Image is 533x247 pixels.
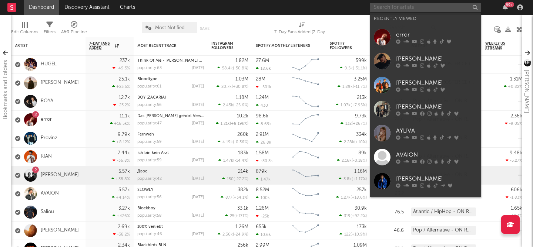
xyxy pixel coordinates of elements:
[370,121,481,145] a: AYLIVA
[234,66,247,71] span: -50.8 %
[89,41,113,50] span: 7-Day Fans Added
[137,133,204,137] div: Fernweh
[256,195,270,200] div: 100k
[289,203,322,222] svg: Chart title
[137,195,162,199] div: popularity: 56
[238,188,248,192] div: 382k
[256,44,311,48] div: Spotify Monthly Listeners
[353,122,366,126] span: +267 %
[396,54,477,63] div: [PERSON_NAME]
[370,193,481,217] a: [PERSON_NAME]
[137,96,166,100] a: BOY (ZACARIA)
[222,176,248,181] div: ( )
[411,207,476,216] div: Atlantic / HipHop - ON ROSTER CE (23)
[256,206,269,211] div: 1.26M
[234,196,247,200] span: +34.1 %
[118,151,130,155] div: 7.44k
[137,59,204,63] div: Think Of Me - Korolova Remix
[1,60,10,119] div: Bookmarks and Folders
[506,158,522,163] div: -5.27 %
[230,214,234,218] span: 25
[137,151,169,155] a: Ich bin kein Arzt
[511,206,522,211] div: 1.65k
[289,55,322,74] svg: Chart title
[289,148,322,166] svg: Chart title
[192,232,204,236] div: [DATE]
[192,158,204,162] div: [DATE]
[120,58,130,63] div: 237k
[256,214,269,219] div: -23k
[137,96,204,100] div: BOY (ZACARIA)
[137,232,162,236] div: popularity: 46
[342,159,352,163] span: 2.16k
[137,188,204,192] div: SLOWLY
[137,151,204,155] div: Ich bin kein Arzt
[352,103,366,107] span: +7.95 %
[41,172,79,178] a: [PERSON_NAME]
[41,61,57,68] a: HUGEL
[137,103,162,107] div: popularity: 56
[218,140,248,144] div: ( )
[370,49,481,73] a: [PERSON_NAME]
[344,233,351,237] span: 122
[218,103,248,107] div: ( )
[11,18,38,40] div: Edit Columns
[113,66,130,71] div: -49.5 %
[352,214,366,218] span: +92.2 %
[222,66,233,71] span: 58.4k
[217,66,248,71] div: ( )
[137,85,161,89] div: popularity: 61
[256,177,271,182] div: 1.47k
[238,151,248,155] div: 183k
[137,140,162,144] div: popularity: 59
[231,122,247,126] span: +8.19k %
[44,28,56,37] div: Filters
[61,28,87,37] div: A&R Pipeline
[137,59,211,63] a: Think Of Me - [PERSON_NAME] Remix
[505,2,514,7] div: 99 +
[485,41,511,50] span: Weekly US Streams
[352,196,366,200] span: +18.6 %
[355,206,367,211] div: 30.9k
[289,129,322,148] svg: Chart title
[256,188,269,192] div: 8.52M
[256,77,265,82] div: 28M
[119,95,130,100] div: 12.7k
[120,114,130,119] div: 11.1k
[192,195,204,199] div: [DATE]
[41,98,53,104] a: ROYA
[339,140,367,144] div: ( )
[235,58,248,63] div: 1.82M
[113,103,130,107] div: -23.2 %
[354,169,367,174] div: 1.16M
[192,214,204,218] div: [DATE]
[192,177,204,181] div: [DATE]
[41,80,79,86] a: [PERSON_NAME]
[192,66,204,70] div: [DATE]
[370,25,481,49] a: error
[256,114,268,119] div: 98.6k
[118,188,130,192] div: 3.57k
[222,233,233,237] span: 2.36k
[345,122,352,126] span: 132
[354,77,367,82] div: 3.25M
[118,224,130,229] div: 2.69k
[41,117,52,123] a: error
[137,177,162,181] div: popularity: 42
[396,102,477,111] div: [PERSON_NAME]
[238,169,248,174] div: 214k
[234,159,247,163] span: -14.4 %
[370,169,481,193] a: [PERSON_NAME]
[192,140,204,144] div: [DATE]
[216,121,248,126] div: ( )
[374,226,404,235] div: 46.6
[118,132,130,137] div: 9.79k
[223,159,233,163] span: 1.47k
[237,206,248,211] div: 33.1k
[370,145,481,169] a: AVAION
[370,97,481,121] a: [PERSON_NAME]
[510,77,522,82] div: 1.31M
[192,85,204,89] div: [DATE]
[211,41,237,50] div: Instagram Followers
[236,95,248,100] div: 1.18M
